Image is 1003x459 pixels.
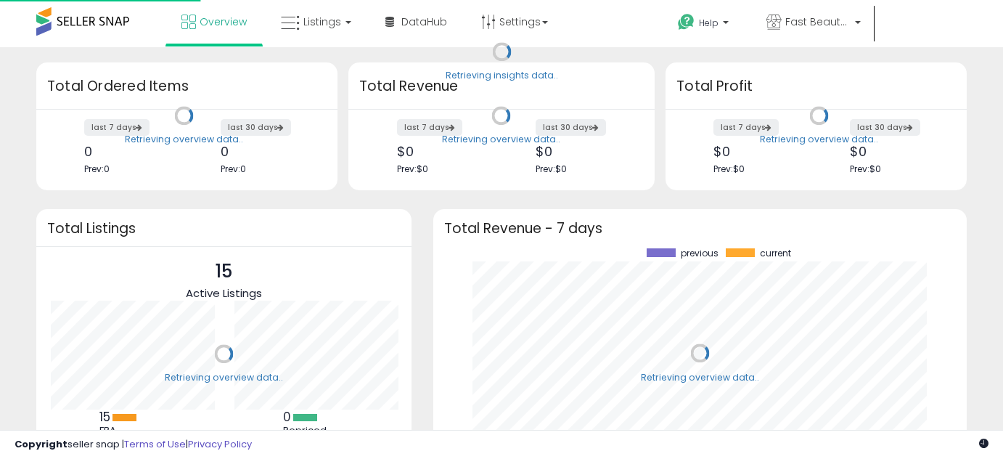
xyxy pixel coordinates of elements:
[785,15,851,29] span: Fast Beauty ([GEOGRAPHIC_DATA])
[200,15,247,29] span: Overview
[677,13,695,31] i: Get Help
[401,15,447,29] span: DataHub
[125,134,243,147] div: Retrieving overview data..
[15,437,67,451] strong: Copyright
[666,2,743,47] a: Help
[165,372,283,385] div: Retrieving overview data..
[15,438,252,452] div: seller snap | |
[641,371,759,384] div: Retrieving overview data..
[442,134,560,147] div: Retrieving overview data..
[303,15,341,29] span: Listings
[699,17,719,29] span: Help
[760,134,878,147] div: Retrieving overview data..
